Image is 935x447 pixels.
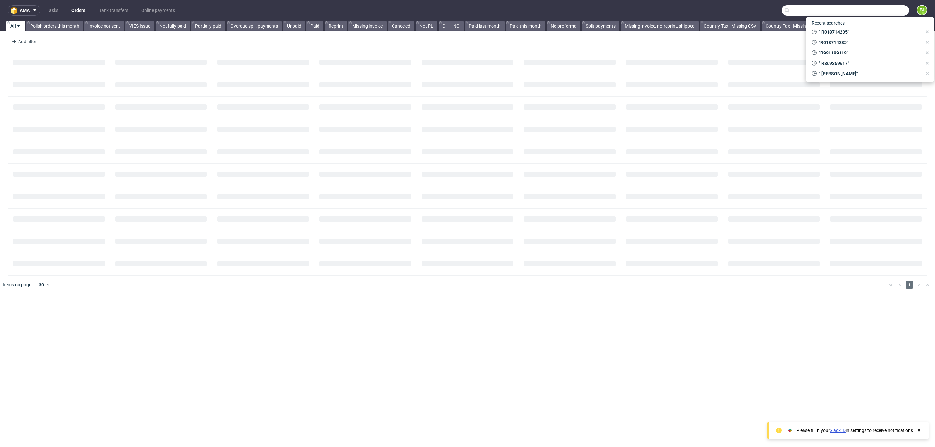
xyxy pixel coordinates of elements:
a: Country Tax - Missing PDF - Invoice not sent [762,21,857,31]
span: " R018714235" [817,29,922,35]
a: Split payments [582,21,619,31]
a: Paid this month [506,21,545,31]
a: Unpaid [283,21,305,31]
a: Missing invoice, no-reprint, shipped [621,21,699,31]
a: Invoice not sent [84,21,124,31]
a: Online payments [137,5,179,16]
div: Please fill in your in settings to receive notifications [796,427,913,434]
a: CH + NO [439,21,464,31]
span: 1 [906,281,913,289]
a: Paid last month [465,21,505,31]
span: "R018714235" [817,39,922,46]
a: Partially paid [191,21,225,31]
a: Overdue split payments [227,21,282,31]
a: Paid [306,21,323,31]
a: Polish orders this month [26,21,83,31]
a: Orders [68,5,89,16]
span: Recent searches [809,18,847,28]
a: Reprint [325,21,347,31]
div: Add filter [9,36,38,47]
img: logo [11,7,20,14]
button: ama [8,5,40,16]
img: Slack [787,427,793,434]
div: 30 [35,280,46,289]
a: Slack ID [830,428,846,433]
a: Not PL [416,21,437,31]
a: Tasks [43,5,62,16]
a: Not fully paid [156,21,190,31]
a: VIES Issue [125,21,154,31]
span: " R869369617" [817,60,922,66]
span: ama [20,8,30,13]
a: Bank transfers [94,5,132,16]
span: Items on page: [3,282,32,288]
span: "R991199119" [817,50,922,56]
a: All [6,21,25,31]
a: No proforma [547,21,580,31]
a: Country Tax - Missing CSV [700,21,760,31]
a: Canceled [388,21,414,31]
figcaption: EJ [917,6,927,15]
a: Missing invoice [348,21,387,31]
span: " [PERSON_NAME]" [817,70,922,77]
